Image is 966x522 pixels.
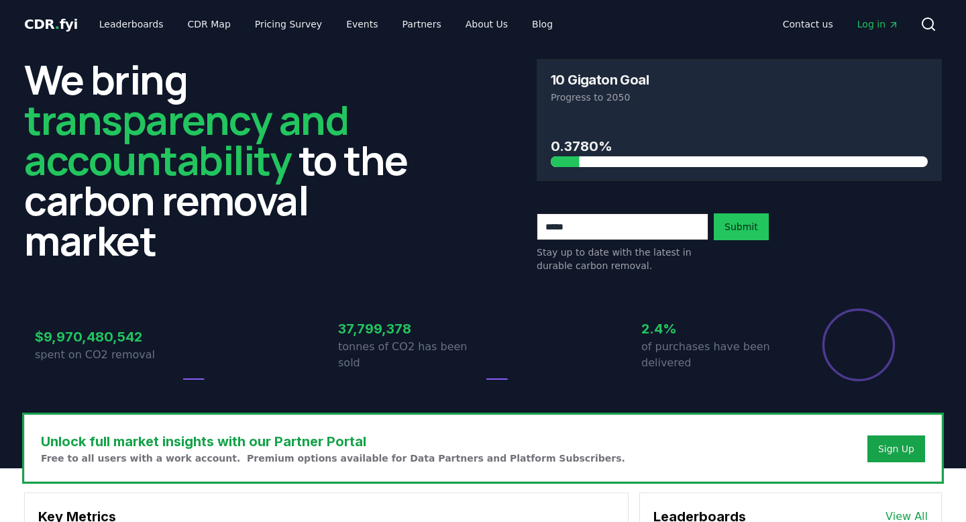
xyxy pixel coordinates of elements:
[24,15,78,34] a: CDR.fyi
[772,12,910,36] nav: Main
[847,12,910,36] a: Log in
[89,12,174,36] a: Leaderboards
[821,307,896,382] div: Percentage of sales delivered
[551,73,649,87] h3: 10 Gigaton Goal
[455,12,519,36] a: About Us
[338,339,483,371] p: tonnes of CO2 has been sold
[551,91,928,104] p: Progress to 2050
[641,319,786,339] h3: 2.4%
[392,12,452,36] a: Partners
[521,12,563,36] a: Blog
[867,435,925,462] button: Sign Up
[24,59,429,260] h2: We bring to the carbon removal market
[714,213,769,240] button: Submit
[335,12,388,36] a: Events
[551,136,928,156] h3: 0.3780%
[24,16,78,32] span: CDR fyi
[41,431,625,452] h3: Unlock full market insights with our Partner Portal
[878,442,914,456] a: Sign Up
[89,12,563,36] nav: Main
[55,16,60,32] span: .
[24,92,348,187] span: transparency and accountability
[857,17,899,31] span: Log in
[244,12,333,36] a: Pricing Survey
[35,347,180,363] p: spent on CO2 removal
[35,327,180,347] h3: $9,970,480,542
[41,452,625,465] p: Free to all users with a work account. Premium options available for Data Partners and Platform S...
[772,12,844,36] a: Contact us
[177,12,241,36] a: CDR Map
[641,339,786,371] p: of purchases have been delivered
[338,319,483,339] h3: 37,799,378
[537,246,708,272] p: Stay up to date with the latest in durable carbon removal.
